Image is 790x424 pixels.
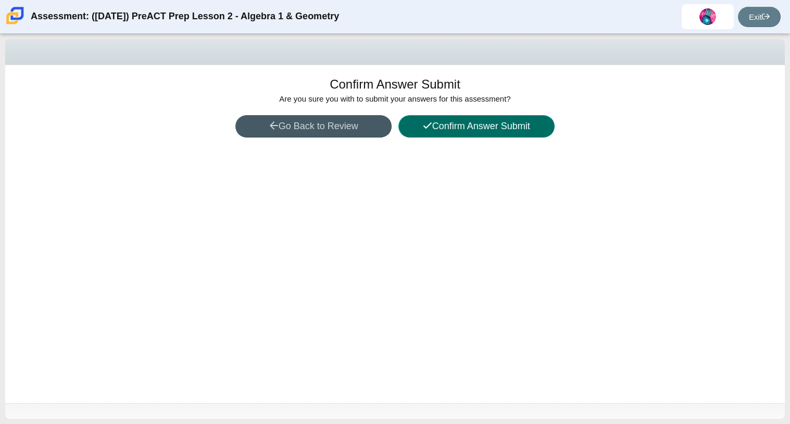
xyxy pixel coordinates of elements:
[738,7,781,27] a: Exit
[4,5,26,27] img: Carmen School of Science & Technology
[31,4,339,29] div: Assessment: ([DATE]) PreACT Prep Lesson 2 - Algebra 1 & Geometry
[699,8,716,25] img: christian.ordazper.s1dd3K
[235,115,392,138] button: Go Back to Review
[279,94,510,103] span: Are you sure you with to submit your answers for this assessment?
[330,76,460,93] h1: Confirm Answer Submit
[398,115,555,138] button: Confirm Answer Submit
[4,19,26,28] a: Carmen School of Science & Technology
